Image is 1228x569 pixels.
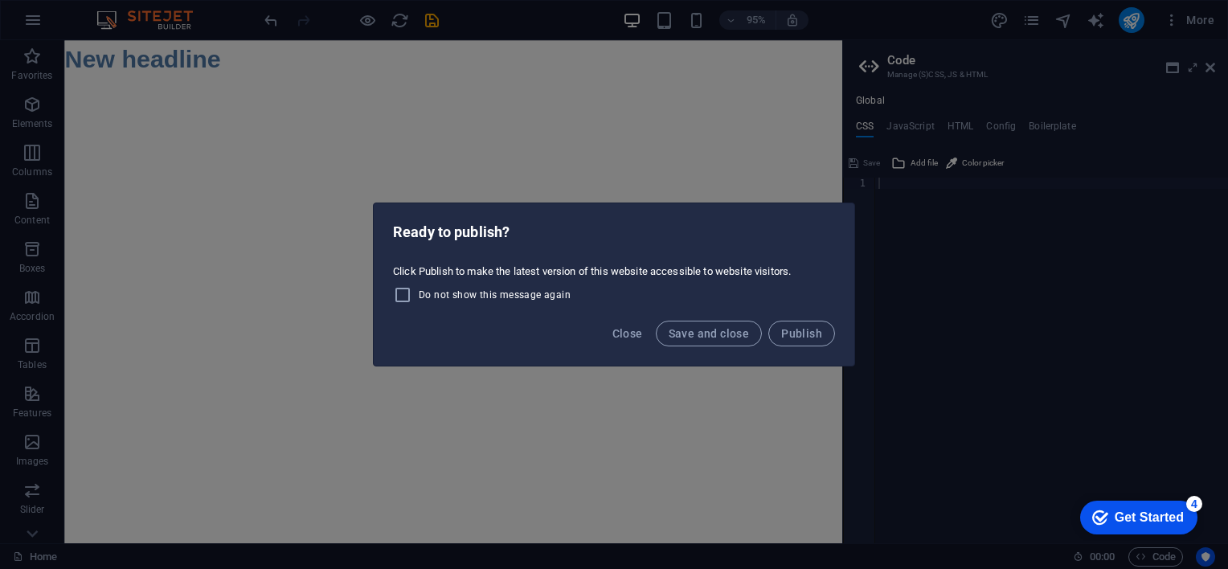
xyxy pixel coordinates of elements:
[47,18,117,32] div: Get Started
[13,8,130,42] div: Get Started 4 items remaining, 20% complete
[393,223,835,242] h2: Ready to publish?
[669,327,750,340] span: Save and close
[374,258,854,311] div: Click Publish to make the latest version of this website accessible to website visitors.
[656,321,763,346] button: Save and close
[612,327,643,340] span: Close
[781,327,822,340] span: Publish
[119,3,135,19] div: 4
[606,321,649,346] button: Close
[419,289,571,301] span: Do not show this message again
[768,321,835,346] button: Publish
